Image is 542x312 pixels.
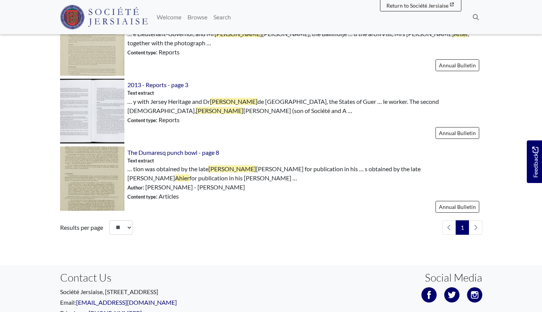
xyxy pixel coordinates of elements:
span: Ahier [175,174,189,181]
span: … e Lieutenant-Governor, and Mr [PERSON_NAME], the Bailiffofje … d the archIVist, Mrs [PERSON_NAM... [127,29,482,48]
a: The Dumaresq punch bowl - page 8 [127,149,219,156]
img: 2013 - Reports - page 3 [60,79,124,143]
img: 1996 - Reports - page 4 [60,11,124,76]
span: Content type [127,117,156,123]
span: Text extract [127,157,154,164]
span: : Reports [127,48,180,57]
span: [PERSON_NAME] [208,165,256,172]
p: Société Jersiaise, [STREET_ADDRESS] [60,287,265,296]
a: [EMAIL_ADDRESS][DOMAIN_NAME] [76,299,177,306]
span: … tion was obtained by the late [PERSON_NAME] for publication in his … s obtained by the late [PE... [127,164,482,183]
p: Email: [60,298,265,307]
span: Text extract [127,89,154,97]
a: Société Jersiaise logo [60,3,148,31]
span: Content type [127,49,156,56]
a: Annual Bulletin [436,59,479,71]
h3: Social Media [425,271,482,284]
a: Would you like to provide feedback? [527,140,542,183]
a: 2013 - Reports - page 3 [127,81,188,88]
span: : Articles [127,192,179,201]
span: [PERSON_NAME] [210,98,257,105]
a: Browse [184,10,210,25]
span: Feedback [531,147,540,178]
span: Content type [127,194,156,200]
a: Search [210,10,234,25]
span: : Reports [127,115,180,124]
span: … y with Jersey Heritage and Dr de [GEOGRAPHIC_DATA], the States of Guer … le worker. The second ... [127,97,482,115]
label: Results per page [60,223,103,232]
h3: Contact Us [60,271,265,284]
span: : [PERSON_NAME] - [PERSON_NAME] [127,183,245,192]
nav: pagination [439,220,482,235]
a: Annual Bulletin [436,127,479,139]
img: Société Jersiaise [60,5,148,29]
li: Previous page [442,220,456,235]
span: [PERSON_NAME] [196,107,243,114]
img: The Dumaresq punch bowl - page 8 [60,146,124,211]
a: Welcome [154,10,184,25]
a: Annual Bulletin [436,201,479,213]
span: Goto page 1 [456,220,469,235]
span: Author [127,185,143,191]
span: Return to Société Jersiaise [386,2,448,9]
